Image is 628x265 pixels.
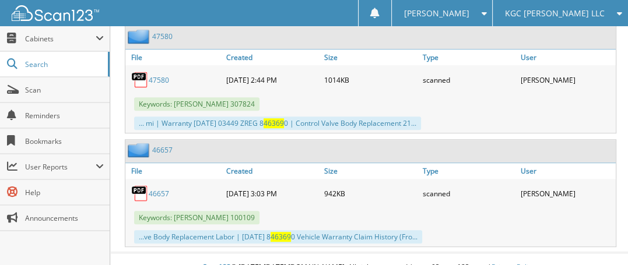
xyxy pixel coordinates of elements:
img: folder2.png [128,29,152,44]
div: scanned [420,182,518,205]
a: Size [321,163,419,179]
a: Created [223,163,321,179]
a: Type [420,163,518,179]
img: PDF.png [131,71,149,89]
span: Announcements [25,213,104,223]
img: PDF.png [131,185,149,202]
a: Size [321,50,419,65]
span: Search [25,59,102,69]
div: 1014KB [321,68,419,91]
span: Cabinets [25,34,96,44]
a: File [125,50,223,65]
a: User [518,163,616,179]
a: Created [223,50,321,65]
a: 47580 [149,75,169,85]
a: 46657 [149,189,169,199]
a: 47580 [152,31,173,41]
span: Keywords: [PERSON_NAME] 100109 [134,211,259,224]
img: scan123-logo-white.svg [12,5,99,21]
a: 46657 [152,145,173,155]
a: User [518,50,616,65]
iframe: Chat Widget [570,209,628,265]
div: [PERSON_NAME] [518,182,616,205]
span: User Reports [25,162,96,172]
div: [DATE] 3:03 PM [223,182,321,205]
span: Keywords: [PERSON_NAME] 307824 [134,97,259,111]
div: 942KB [321,182,419,205]
a: Type [420,50,518,65]
div: ...ve Body Replacement Labor | [DATE] 8 0 Vehicle Warranty Claim History (Fro... [134,230,422,243]
a: File [125,163,223,179]
span: [PERSON_NAME] [404,10,469,17]
span: Help [25,188,104,197]
span: KGC [PERSON_NAME] LLC [505,10,605,17]
span: 46369 [264,118,284,128]
div: [DATE] 2:44 PM [223,68,321,91]
div: ... mi | Warranty [DATE] 03449 ZREG 8 0 | Control Valve Body Replacement 21... [134,116,421,130]
div: scanned [420,68,518,91]
span: 46369 [271,232,291,242]
span: Scan [25,85,104,95]
div: [PERSON_NAME] [518,68,616,91]
span: Reminders [25,111,104,121]
span: Bookmarks [25,136,104,146]
img: folder2.png [128,143,152,157]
